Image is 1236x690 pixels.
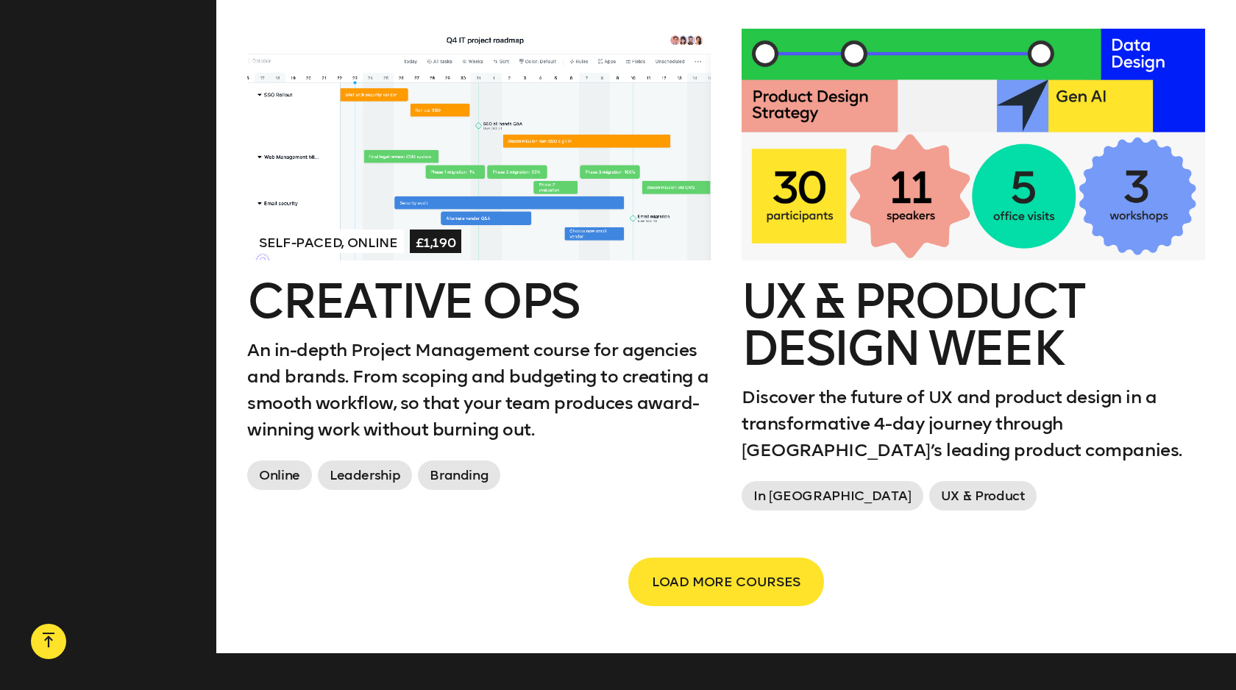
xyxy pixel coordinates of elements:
[247,337,711,443] p: An in-depth Project Management course for agencies and brands. From scoping and budgeting to crea...
[247,460,312,490] span: Online
[742,384,1205,463] p: Discover the future of UX and product design in a transformative 4-day journey through [GEOGRAPHI...
[628,558,824,606] button: LOAD MORE COURSES
[652,568,800,596] span: LOAD MORE COURSES
[247,278,711,325] h2: Creative Ops
[253,230,404,253] span: Self-paced, Online
[742,278,1205,372] h2: UX & Product Design Week
[418,460,500,490] span: Branding
[929,481,1037,511] span: UX & Product
[318,460,412,490] span: Leadership
[742,481,923,511] span: In [GEOGRAPHIC_DATA]
[410,230,462,253] span: £1,190
[247,29,711,496] a: Self-paced, Online£1,190Creative OpsAn in-depth Project Management course for agencies and brands...
[742,29,1205,516] a: UX & Product Design WeekDiscover the future of UX and product design in a transformative 4-day jo...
